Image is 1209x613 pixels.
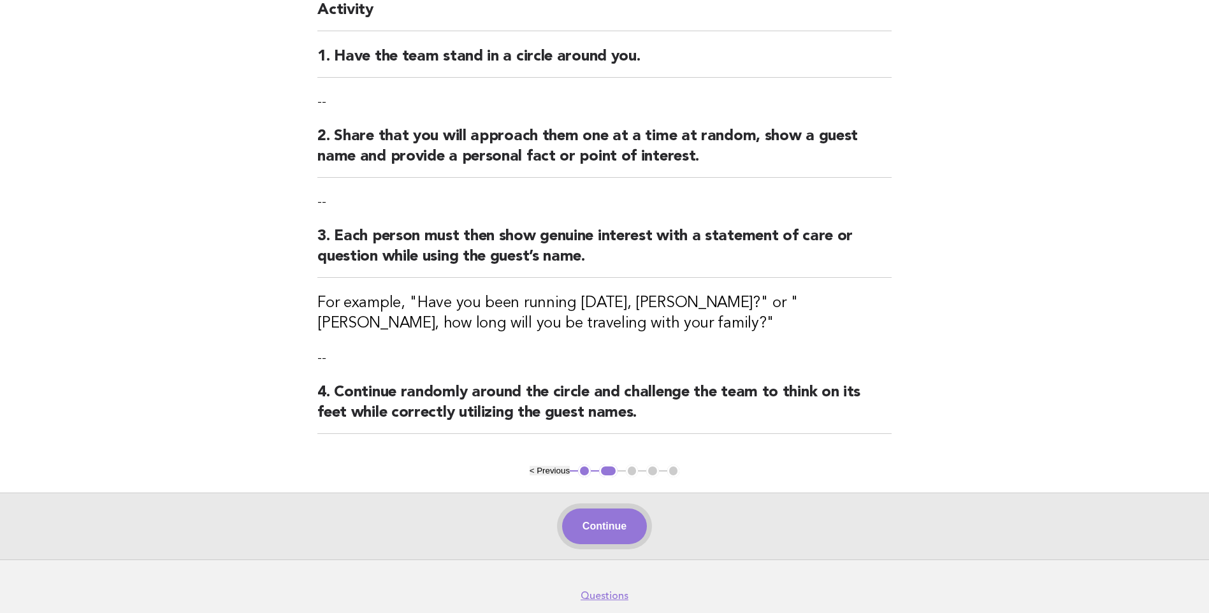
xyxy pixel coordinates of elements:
h3: For example, "Have you been running [DATE], [PERSON_NAME]?" or "[PERSON_NAME], how long will you ... [317,293,892,334]
p: -- [317,349,892,367]
h2: 3. Each person must then show genuine interest with a statement of care or question while using t... [317,226,892,278]
h2: 4. Continue randomly around the circle and challenge the team to think on its feet while correctl... [317,382,892,434]
p: -- [317,193,892,211]
button: 2 [599,465,618,477]
p: -- [317,93,892,111]
h2: 1. Have the team stand in a circle around you. [317,47,892,78]
a: Questions [581,589,628,602]
button: < Previous [530,466,570,475]
button: 1 [578,465,591,477]
h2: 2. Share that you will approach them one at a time at random, show a guest name and provide a per... [317,126,892,178]
button: Continue [562,508,647,544]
